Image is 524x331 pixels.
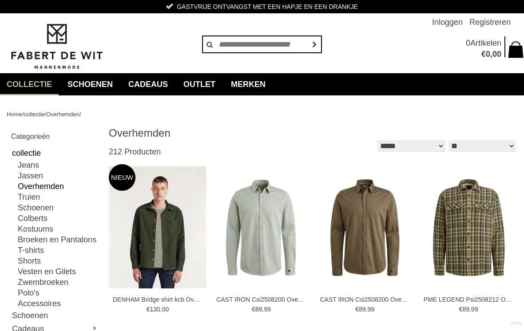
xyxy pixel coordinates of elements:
span: € [147,306,150,313]
a: T-shirts [18,245,99,256]
span: 89 [255,306,262,313]
span: 89 [462,306,469,313]
a: Shorts [18,256,99,266]
span: 00 [162,306,169,313]
a: CAST IRON Csi2508200 Overhemden [320,296,410,303]
span: 130 [150,306,160,313]
span: € [355,306,359,313]
span: / [22,111,24,118]
a: Truien [18,192,99,202]
h1: Overhemden [109,126,313,140]
span: Artikelen [470,39,501,47]
span: € [459,306,463,313]
img: PME LEGEND Psi2508212 Overhemden [420,179,517,276]
span: 00 [492,50,501,59]
a: Schoenen [18,202,99,213]
a: CAST IRON Csi2508200 Overhemden [216,296,306,303]
img: Fabert de Wit [7,23,107,71]
h2: Categorieën [11,131,99,142]
img: CAST IRON Csi2508200 Overhemden [212,179,310,276]
span: € [252,306,255,313]
a: Overhemden [18,181,99,192]
a: Vesten en Gilets [18,266,99,277]
a: Home [7,111,22,118]
a: Schoenen [11,309,99,322]
a: Registreren [469,13,511,31]
span: 99 [471,306,478,313]
span: / [79,111,81,118]
a: Schoenen [61,73,119,95]
a: Jeans [18,160,99,170]
a: Cadeaus [122,73,175,95]
a: Inloggen [432,13,463,31]
span: , [366,306,368,313]
a: Polo's [18,288,99,298]
a: Accessoires [18,298,99,309]
img: CAST IRON Csi2508200 Overhemden [316,179,414,276]
a: Jassen [18,170,99,181]
span: 99 [368,306,375,313]
span: , [490,50,492,59]
span: / [44,111,46,118]
a: collectie [24,111,44,118]
img: DENHAM Bridge shirt kcb Overhemden [109,166,206,288]
a: PME LEGEND Psi2508212 Overhemden [424,296,513,303]
span: , [160,306,162,313]
a: Broeken en Pantalons [18,234,99,245]
a: collectie [11,146,99,160]
a: Zwembroeken [18,277,99,288]
a: Outlet [177,73,222,95]
span: 89 [359,306,366,313]
a: Overhemden [46,111,79,118]
span: € [481,50,486,59]
span: , [262,306,264,313]
span: 99 [264,306,271,313]
a: DENHAM Bridge shirt kcb Overhemden [113,296,202,303]
span: 212 Producten [109,147,161,156]
a: Kostuums [18,224,99,234]
span: 0 [486,50,490,59]
a: Colberts [18,213,99,224]
a: Merken [224,73,272,95]
span: , [469,306,471,313]
span: 0 [466,39,470,47]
